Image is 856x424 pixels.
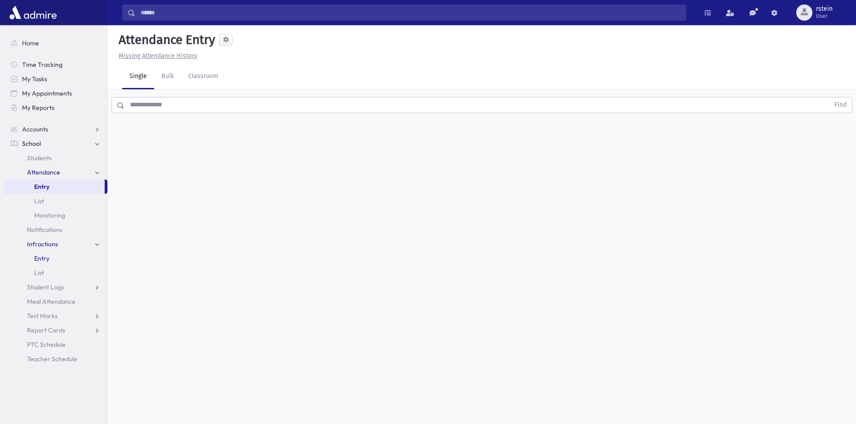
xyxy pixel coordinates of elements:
[22,125,48,133] span: Accounts
[4,57,107,72] a: Time Tracking
[4,208,107,223] a: Monitoring
[34,211,65,219] span: Monitoring
[154,64,181,89] a: Bulk
[4,136,107,151] a: School
[4,194,107,208] a: List
[4,323,107,337] a: Report Cards
[4,86,107,101] a: My Appointments
[4,337,107,352] a: PTC Schedule
[4,223,107,237] a: Notifications
[27,168,60,176] span: Attendance
[4,101,107,115] a: My Reports
[22,89,72,97] span: My Appointments
[829,97,852,113] button: Find
[27,355,77,363] span: Teacher Schedule
[4,36,107,50] a: Home
[22,75,47,83] span: My Tasks
[115,52,197,60] a: Missing Attendance History
[4,72,107,86] a: My Tasks
[4,266,107,280] a: List
[4,122,107,136] a: Accounts
[22,104,54,112] span: My Reports
[34,197,44,205] span: List
[4,151,107,165] a: Students
[34,269,44,277] span: List
[34,254,49,262] span: Entry
[4,309,107,323] a: Test Marks
[4,352,107,366] a: Teacher Schedule
[4,280,107,294] a: Student Logs
[4,237,107,251] a: Infractions
[181,64,226,89] a: Classroom
[22,39,39,47] span: Home
[816,5,833,13] span: rstein
[27,226,62,234] span: Notifications
[4,251,107,266] a: Entry
[816,13,833,20] span: User
[4,165,107,179] a: Attendance
[27,312,58,320] span: Test Marks
[115,32,215,48] h5: Attendance Entry
[122,64,154,89] a: Single
[34,183,49,191] span: Entry
[27,297,75,306] span: Meal Attendance
[27,341,66,349] span: PTC Schedule
[119,52,197,60] u: Missing Attendance History
[7,4,59,22] img: AdmirePro
[4,294,107,309] a: Meal Attendance
[27,283,64,291] span: Student Logs
[27,240,58,248] span: Infractions
[27,326,65,334] span: Report Cards
[4,179,105,194] a: Entry
[22,140,41,148] span: School
[22,61,62,69] span: Time Tracking
[27,154,52,162] span: Students
[135,4,686,21] input: Search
